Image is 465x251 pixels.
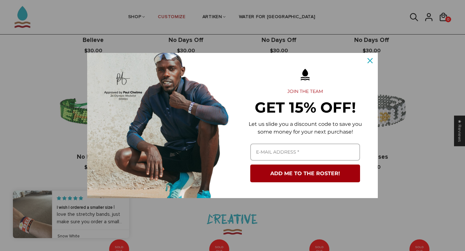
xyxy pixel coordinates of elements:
[250,144,360,161] input: Email field
[362,53,378,68] button: Close
[243,89,367,95] h2: JOIN THE TEAM
[250,165,360,182] button: ADD ME TO THE ROSTER!
[367,58,373,63] svg: close icon
[243,120,367,136] p: Let us slide you a discount code to save you some money for your next purchase!
[255,98,356,116] strong: GET 15% OFF!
